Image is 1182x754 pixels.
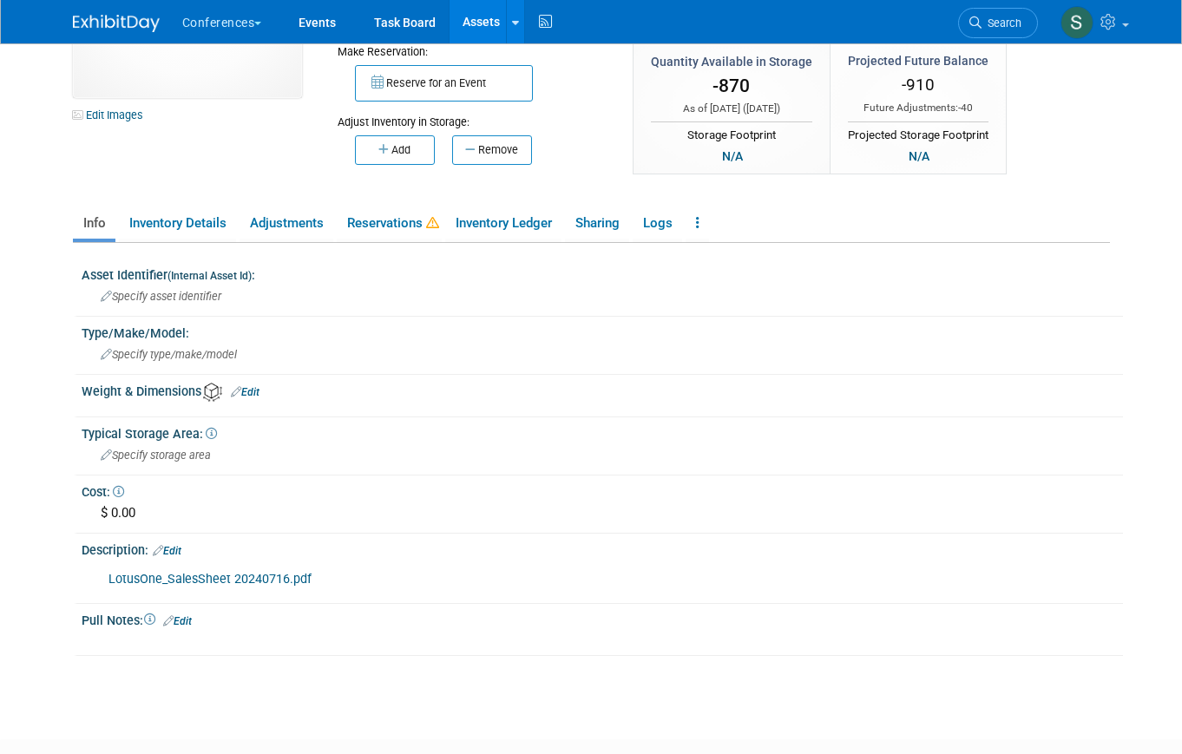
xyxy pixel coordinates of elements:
[231,386,259,398] a: Edit
[712,75,750,96] span: -870
[338,43,607,60] div: Make Reservation:
[848,101,988,115] div: Future Adjustments:
[338,102,607,130] div: Adjust Inventory in Storage:
[902,75,935,95] span: -910
[73,15,160,32] img: ExhibitDay
[355,135,435,165] button: Add
[337,208,442,239] a: Reservations
[167,270,252,282] small: (Internal Asset Id)
[651,121,812,144] div: Storage Footprint
[848,52,988,69] div: Projected Future Balance
[82,479,1123,501] div: Cost:
[746,102,777,115] span: [DATE]
[82,378,1123,402] div: Weight & Dimensions
[203,383,222,402] img: Asset Weight and Dimensions
[958,8,1038,38] a: Search
[163,615,192,627] a: Edit
[119,208,236,239] a: Inventory Details
[903,147,935,166] div: N/A
[240,208,333,239] a: Adjustments
[73,208,115,239] a: Info
[982,16,1021,30] span: Search
[95,500,1110,527] div: $ 0.00
[101,290,221,303] span: Specify asset identifier
[565,208,629,239] a: Sharing
[848,121,988,144] div: Projected Storage Footprint
[651,53,812,70] div: Quantity Available in Storage
[153,545,181,557] a: Edit
[108,572,312,587] a: LotusOne_SalesSheet 20240716.pdf
[717,147,748,166] div: N/A
[101,348,237,361] span: Specify type/make/model
[101,449,211,462] span: Specify storage area
[958,102,973,114] span: -40
[82,607,1123,630] div: Pull Notes:
[82,262,1123,284] div: Asset Identifier :
[445,208,561,239] a: Inventory Ledger
[355,65,533,102] button: Reserve for an Event
[452,135,532,165] button: Remove
[1061,6,1093,39] img: Sophie Buffo
[633,208,682,239] a: Logs
[82,537,1123,560] div: Description:
[651,102,812,116] div: As of [DATE] ( )
[73,104,150,126] a: Edit Images
[82,320,1123,342] div: Type/Make/Model:
[82,427,217,441] span: Typical Storage Area:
